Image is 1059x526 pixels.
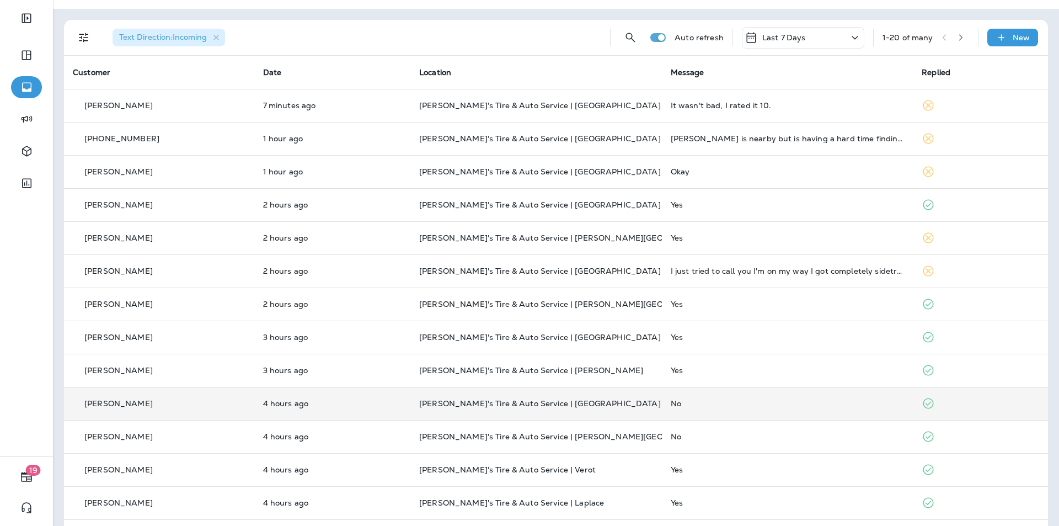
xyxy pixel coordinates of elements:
[882,33,933,42] div: 1 - 20 of many
[419,233,729,243] span: [PERSON_NAME]'s Tire & Auto Service | [PERSON_NAME][GEOGRAPHIC_DATA]
[671,101,905,110] div: It wasn't bad, I rated it 10.
[671,267,905,275] div: I just tried to call you I'm on my way I got completely sidetracked a friend of mine hit the curb...
[419,167,661,177] span: [PERSON_NAME]'s Tire & Auto Service | [GEOGRAPHIC_DATA]
[671,333,905,342] div: Yes
[263,67,282,77] span: Date
[419,100,661,110] span: [PERSON_NAME]'s Tire & Auto Service | [GEOGRAPHIC_DATA]
[84,101,153,110] p: [PERSON_NAME]
[263,432,402,441] p: Oct 7, 2025 08:02 AM
[73,26,95,49] button: Filters
[419,465,596,475] span: [PERSON_NAME]'s Tire & Auto Service | Verot
[619,26,641,49] button: Search Messages
[119,32,207,42] span: Text Direction : Incoming
[113,29,225,46] div: Text Direction:Incoming
[671,67,704,77] span: Message
[263,267,402,275] p: Oct 7, 2025 10:16 AM
[84,366,153,375] p: [PERSON_NAME]
[84,333,153,342] p: [PERSON_NAME]
[419,498,604,508] span: [PERSON_NAME]'s Tire & Auto Service | Laplace
[84,233,153,242] p: [PERSON_NAME]
[263,101,402,110] p: Oct 7, 2025 12:35 PM
[419,332,661,342] span: [PERSON_NAME]'s Tire & Auto Service | [GEOGRAPHIC_DATA]
[675,33,724,42] p: Auto refresh
[84,300,153,309] p: [PERSON_NAME]
[84,465,153,474] p: [PERSON_NAME]
[419,365,643,375] span: [PERSON_NAME]'s Tire & Auto Service | [PERSON_NAME]
[263,399,402,408] p: Oct 7, 2025 08:23 AM
[84,167,153,176] p: [PERSON_NAME]
[922,67,950,77] span: Replied
[419,399,661,408] span: [PERSON_NAME]'s Tire & Auto Service | [GEOGRAPHIC_DATA]
[419,266,661,276] span: [PERSON_NAME]'s Tire & Auto Service | [GEOGRAPHIC_DATA]
[419,67,451,77] span: Location
[263,333,402,342] p: Oct 7, 2025 09:07 AM
[84,134,159,143] p: [PHONE_NUMBER]
[671,200,905,209] div: Yes
[263,167,402,176] p: Oct 7, 2025 11:04 AM
[419,432,729,442] span: [PERSON_NAME]'s Tire & Auto Service | [PERSON_NAME][GEOGRAPHIC_DATA]
[84,200,153,209] p: [PERSON_NAME]
[73,67,110,77] span: Customer
[419,299,729,309] span: [PERSON_NAME]'s Tire & Auto Service | [PERSON_NAME][GEOGRAPHIC_DATA]
[263,498,402,507] p: Oct 7, 2025 07:54 AM
[11,7,42,29] button: Expand Sidebar
[671,233,905,242] div: Yes
[762,33,806,42] p: Last 7 Days
[671,498,905,507] div: Yes
[263,200,402,209] p: Oct 7, 2025 10:40 AM
[671,300,905,309] div: Yes
[26,465,41,476] span: 19
[419,200,661,210] span: [PERSON_NAME]'s Tire & Auto Service | [GEOGRAPHIC_DATA]
[263,134,402,143] p: Oct 7, 2025 11:11 AM
[671,366,905,375] div: Yes
[671,432,905,441] div: No
[11,466,42,488] button: 19
[84,432,153,441] p: [PERSON_NAME]
[671,465,905,474] div: Yes
[84,498,153,507] p: [PERSON_NAME]
[671,134,905,143] div: Derissa is nearby but is having a hard time finding your address. Try calling or texting them at ...
[1013,33,1030,42] p: New
[84,267,153,275] p: [PERSON_NAME]
[84,399,153,408] p: [PERSON_NAME]
[671,399,905,408] div: No
[263,233,402,242] p: Oct 7, 2025 10:20 AM
[263,300,402,309] p: Oct 7, 2025 09:55 AM
[671,167,905,176] div: Okay
[263,465,402,474] p: Oct 7, 2025 07:56 AM
[263,366,402,375] p: Oct 7, 2025 09:07 AM
[419,134,661,144] span: [PERSON_NAME]'s Tire & Auto Service | [GEOGRAPHIC_DATA]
